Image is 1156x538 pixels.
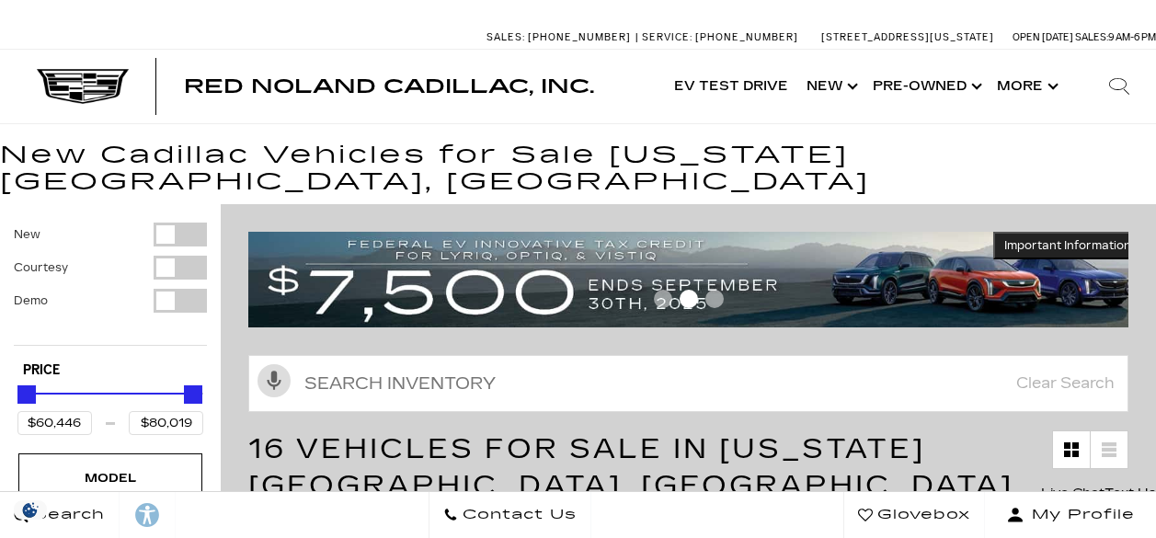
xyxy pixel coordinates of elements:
[1013,31,1073,43] span: Open [DATE]
[486,31,525,43] span: Sales:
[1108,31,1156,43] span: 9 AM-6 PM
[129,411,203,435] input: Maximum
[17,411,92,435] input: Minimum
[1041,481,1104,507] a: Live Chat
[429,492,591,538] a: Contact Us
[695,31,798,43] span: [PHONE_NUMBER]
[29,502,105,528] span: Search
[14,258,68,277] label: Courtesy
[864,50,988,123] a: Pre-Owned
[665,50,797,123] a: EV Test Drive
[985,492,1156,538] button: Open user profile menu
[1041,486,1104,501] span: Live Chat
[37,69,129,104] img: Cadillac Dark Logo with Cadillac White Text
[1004,238,1131,253] span: Important Information
[1075,31,1108,43] span: Sales:
[988,50,1064,123] button: More
[528,31,631,43] span: [PHONE_NUMBER]
[458,502,577,528] span: Contact Us
[843,492,985,538] a: Glovebox
[64,468,156,488] div: Model
[642,31,692,43] span: Service:
[821,31,994,43] a: [STREET_ADDRESS][US_STATE]
[248,232,1142,327] img: vrp-tax-ending-august-version
[248,432,1013,502] span: 16 Vehicles for Sale in [US_STATE][GEOGRAPHIC_DATA], [GEOGRAPHIC_DATA]
[184,75,594,97] span: Red Noland Cadillac, Inc.
[17,379,203,435] div: Price
[9,500,52,520] img: Opt-Out Icon
[680,290,698,308] span: Go to slide 2
[23,362,198,379] h5: Price
[654,290,672,308] span: Go to slide 1
[705,290,724,308] span: Go to slide 3
[873,502,970,528] span: Glovebox
[635,32,803,42] a: Service: [PHONE_NUMBER]
[14,292,48,310] label: Demo
[248,355,1128,412] input: Search Inventory
[184,77,594,96] a: Red Noland Cadillac, Inc.
[258,364,291,397] svg: Click to toggle on voice search
[18,453,202,503] div: ModelModel
[486,32,635,42] a: Sales: [PHONE_NUMBER]
[14,223,207,345] div: Filter by Vehicle Type
[1104,481,1156,507] a: Text Us
[1024,502,1135,528] span: My Profile
[1104,486,1156,501] span: Text Us
[9,500,52,520] section: Click to Open Cookie Consent Modal
[184,385,202,404] div: Maximum Price
[14,225,40,244] label: New
[17,385,36,404] div: Minimum Price
[797,50,864,123] a: New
